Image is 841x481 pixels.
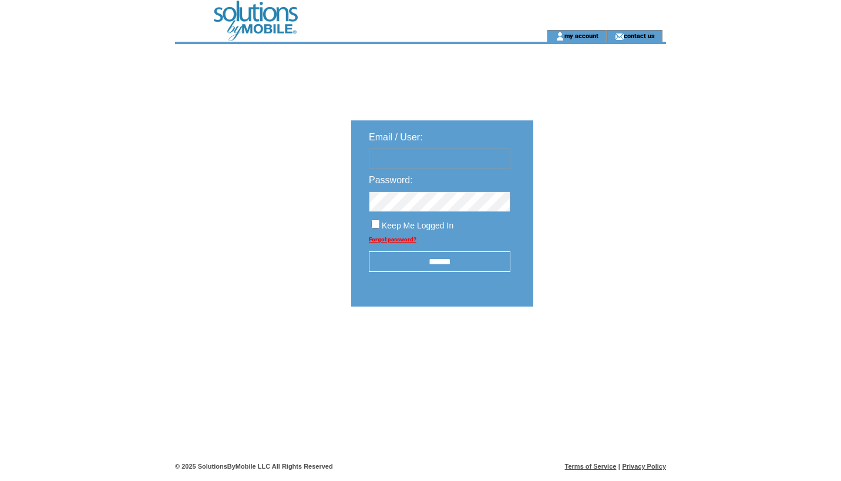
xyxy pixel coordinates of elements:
span: Password: [369,175,413,185]
a: Terms of Service [565,463,617,470]
a: Forgot password? [369,236,416,243]
span: | [618,463,620,470]
a: my account [564,32,598,39]
a: Privacy Policy [622,463,666,470]
span: © 2025 SolutionsByMobile LLC All Rights Reserved [175,463,333,470]
a: contact us [624,32,655,39]
img: transparent.png [567,336,626,351]
img: account_icon.gif [556,32,564,41]
span: Keep Me Logged In [382,221,453,230]
span: Email / User: [369,132,423,142]
img: contact_us_icon.gif [615,32,624,41]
